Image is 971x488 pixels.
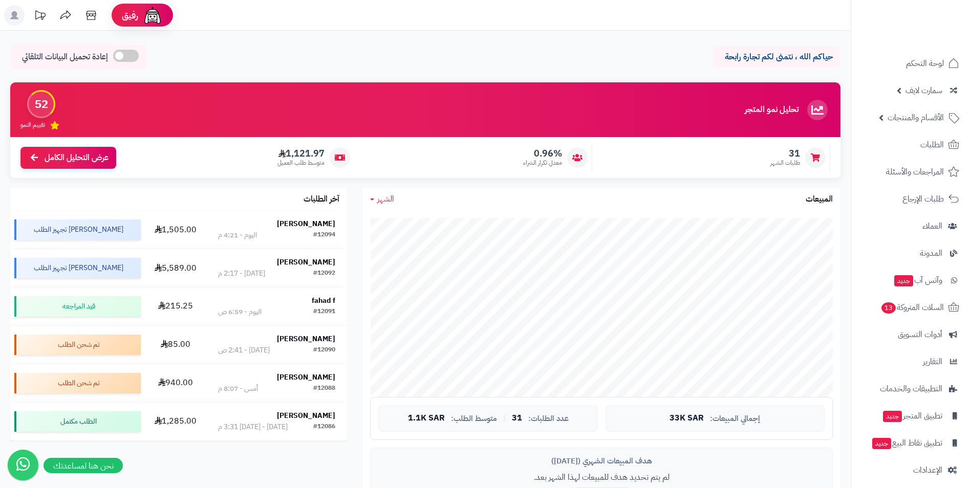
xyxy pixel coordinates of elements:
div: [DATE] - 2:17 م [218,269,265,279]
div: تم شحن الطلب [14,335,141,355]
span: السلات المتروكة [880,300,944,315]
span: 33K SAR [670,414,704,423]
span: الإعدادات [913,463,942,477]
div: [PERSON_NAME] تجهيز الطلب [14,219,141,240]
span: متوسط طلب العميل [277,159,325,167]
span: المراجعات والأسئلة [886,165,944,179]
h3: المبيعات [806,195,833,204]
span: سمارت لايف [905,83,942,98]
td: 5,589.00 [145,249,206,287]
span: أدوات التسويق [898,327,942,342]
span: تطبيق المتجر [882,409,942,423]
strong: fahad f [312,295,335,306]
div: [DATE] - [DATE] 3:31 م [218,422,288,432]
a: التطبيقات والخدمات [857,376,965,401]
td: 1,285.00 [145,403,206,440]
strong: [PERSON_NAME] [277,257,335,268]
strong: [PERSON_NAME] [277,372,335,383]
a: التقارير [857,349,965,374]
span: وآتس آب [893,273,942,287]
span: 13 [881,302,896,314]
span: إعادة تحميل البيانات التلقائي [22,51,108,63]
div: #12086 [313,422,335,432]
a: العملاء [857,214,965,238]
a: الطلبات [857,132,965,157]
a: وآتس آبجديد [857,268,965,293]
td: 215.25 [145,287,206,325]
span: عرض التحليل الكامل [45,152,109,164]
a: عرض التحليل الكامل [20,147,116,169]
span: معدل تكرار الشراء [523,159,562,167]
span: عدد الطلبات: [528,414,569,423]
div: #12088 [313,384,335,394]
div: اليوم - 4:21 م [218,230,257,240]
img: logo-2.png [901,26,961,47]
strong: [PERSON_NAME] [277,334,335,344]
div: تم شحن الطلب [14,373,141,393]
p: لم يتم تحديد هدف للمبيعات لهذا الشهر بعد. [378,472,825,483]
a: المدونة [857,241,965,265]
span: 31 [770,148,800,159]
div: [DATE] - 2:41 ص [218,345,270,356]
td: 940.00 [145,364,206,402]
strong: [PERSON_NAME] [277,218,335,229]
h3: آخر الطلبات [304,195,339,204]
a: لوحة التحكم [857,51,965,76]
a: الإعدادات [857,458,965,482]
span: | [503,414,506,422]
span: جديد [883,411,902,422]
div: أمس - 8:07 م [218,384,258,394]
td: 1,505.00 [145,211,206,249]
span: 1.1K SAR [408,414,445,423]
strong: [PERSON_NAME] [277,410,335,421]
a: الشهر [370,193,394,205]
span: طلبات الإرجاع [902,192,944,206]
span: جديد [894,275,913,286]
div: هدف المبيعات الشهري ([DATE]) [378,456,825,467]
span: إجمالي المبيعات: [710,414,760,423]
span: الطلبات [920,138,944,152]
div: الطلب مكتمل [14,411,141,432]
span: طلبات الشهر [770,159,800,167]
h3: تحليل نمو المتجر [745,105,799,115]
a: تحديثات المنصة [27,5,53,28]
span: العملاء [922,219,942,233]
span: لوحة التحكم [906,56,944,71]
span: التقارير [923,354,942,369]
a: المراجعات والأسئلة [857,160,965,184]
td: 85.00 [145,326,206,364]
a: أدوات التسويق [857,322,965,347]
span: 1,121.97 [277,148,325,159]
span: 31 [512,414,522,423]
div: #12090 [313,345,335,356]
a: تطبيق نقاط البيعجديد [857,431,965,455]
span: الشهر [377,193,394,205]
span: جديد [872,438,891,449]
span: 0.96% [523,148,562,159]
div: #12094 [313,230,335,240]
span: متوسط الطلب: [451,414,497,423]
span: الأقسام والمنتجات [888,110,944,125]
span: المدونة [920,246,942,260]
p: حياكم الله ، نتمنى لكم تجارة رابحة [720,51,833,63]
span: التطبيقات والخدمات [880,382,942,396]
span: تطبيق نقاط البيع [871,436,942,450]
div: قيد المراجعه [14,296,141,317]
div: #12092 [313,269,335,279]
a: تطبيق المتجرجديد [857,404,965,428]
span: رفيق [122,9,138,21]
div: اليوم - 6:59 ص [218,307,262,317]
div: #12091 [313,307,335,317]
div: [PERSON_NAME] تجهيز الطلب [14,258,141,278]
a: طلبات الإرجاع [857,187,965,211]
a: السلات المتروكة13 [857,295,965,320]
img: ai-face.png [142,5,163,26]
span: تقييم النمو [20,121,45,129]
